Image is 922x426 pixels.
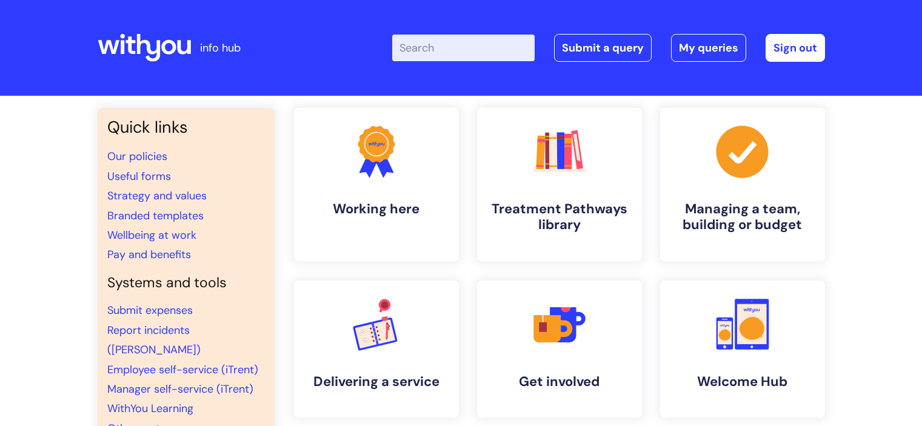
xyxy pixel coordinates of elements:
[477,281,642,418] a: Get involved
[487,201,632,233] h4: Treatment Pathways library
[304,374,449,390] h4: Delivering a service
[200,38,241,58] p: info hub
[660,281,825,418] a: Welcome Hub
[107,247,191,262] a: Pay and benefits
[304,201,449,217] h4: Working here
[477,108,642,261] a: Treatment Pathways library
[660,108,825,261] a: Managing a team, building or budget
[392,35,535,61] input: Search
[107,275,265,291] h4: Systems and tools
[554,34,652,62] a: Submit a query
[107,228,196,242] a: Wellbeing at work
[670,201,815,233] h4: Managing a team, building or budget
[107,118,265,137] h3: Quick links
[107,169,171,184] a: Useful forms
[107,208,204,223] a: Branded templates
[107,362,258,377] a: Employee self-service (iTrent)
[107,149,167,164] a: Our policies
[766,34,825,62] a: Sign out
[107,382,253,396] a: Manager self-service (iTrent)
[670,374,815,390] h4: Welcome Hub
[107,303,193,318] a: Submit expenses
[392,34,825,62] div: | -
[671,34,746,62] a: My queries
[107,401,193,416] a: WithYou Learning
[107,323,201,357] a: Report incidents ([PERSON_NAME])
[294,281,459,418] a: Delivering a service
[107,188,207,203] a: Strategy and values
[487,374,632,390] h4: Get involved
[294,108,459,261] a: Working here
